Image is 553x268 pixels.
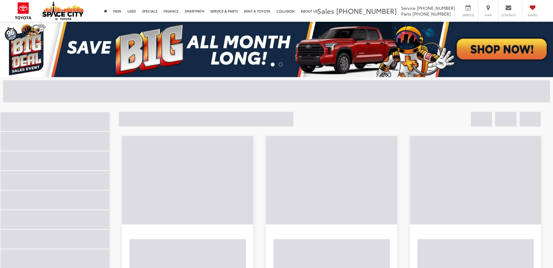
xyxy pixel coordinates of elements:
[526,13,539,17] span: Saved
[412,11,451,17] span: [PHONE_NUMBER]
[481,13,495,17] span: Map
[42,1,84,20] img: Space City Toyota
[317,6,334,16] span: Sales
[336,6,397,16] span: [PHONE_NUMBER]
[417,5,455,11] span: [PHONE_NUMBER]
[401,5,416,11] span: Service
[401,11,411,17] span: Parts
[461,13,475,17] span: Service
[501,13,516,17] span: Contact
